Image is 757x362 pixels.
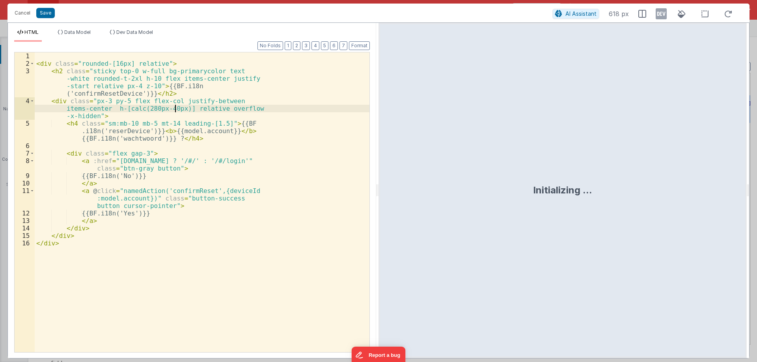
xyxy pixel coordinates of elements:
[15,180,35,187] div: 10
[15,142,35,150] div: 6
[15,67,35,97] div: 3
[15,187,35,210] div: 11
[15,157,35,172] div: 8
[533,184,592,197] div: Initializing ...
[293,41,300,50] button: 2
[330,41,338,50] button: 6
[15,239,35,247] div: 16
[15,217,35,225] div: 13
[321,41,328,50] button: 5
[36,8,55,18] button: Save
[24,29,39,35] span: HTML
[116,29,153,35] span: Dev Data Model
[302,41,310,50] button: 3
[15,172,35,180] div: 9
[349,41,370,50] button: Format
[15,150,35,157] div: 7
[15,210,35,217] div: 12
[15,60,35,67] div: 2
[15,120,35,142] div: 5
[339,41,347,50] button: 7
[15,232,35,239] div: 15
[285,41,291,50] button: 1
[552,9,599,19] button: AI Assistant
[15,52,35,60] div: 1
[609,9,629,19] span: 618 px
[15,225,35,232] div: 14
[257,41,283,50] button: No Folds
[311,41,319,50] button: 4
[15,97,35,120] div: 4
[11,7,34,19] button: Cancel
[565,10,597,17] span: AI Assistant
[64,29,91,35] span: Data Model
